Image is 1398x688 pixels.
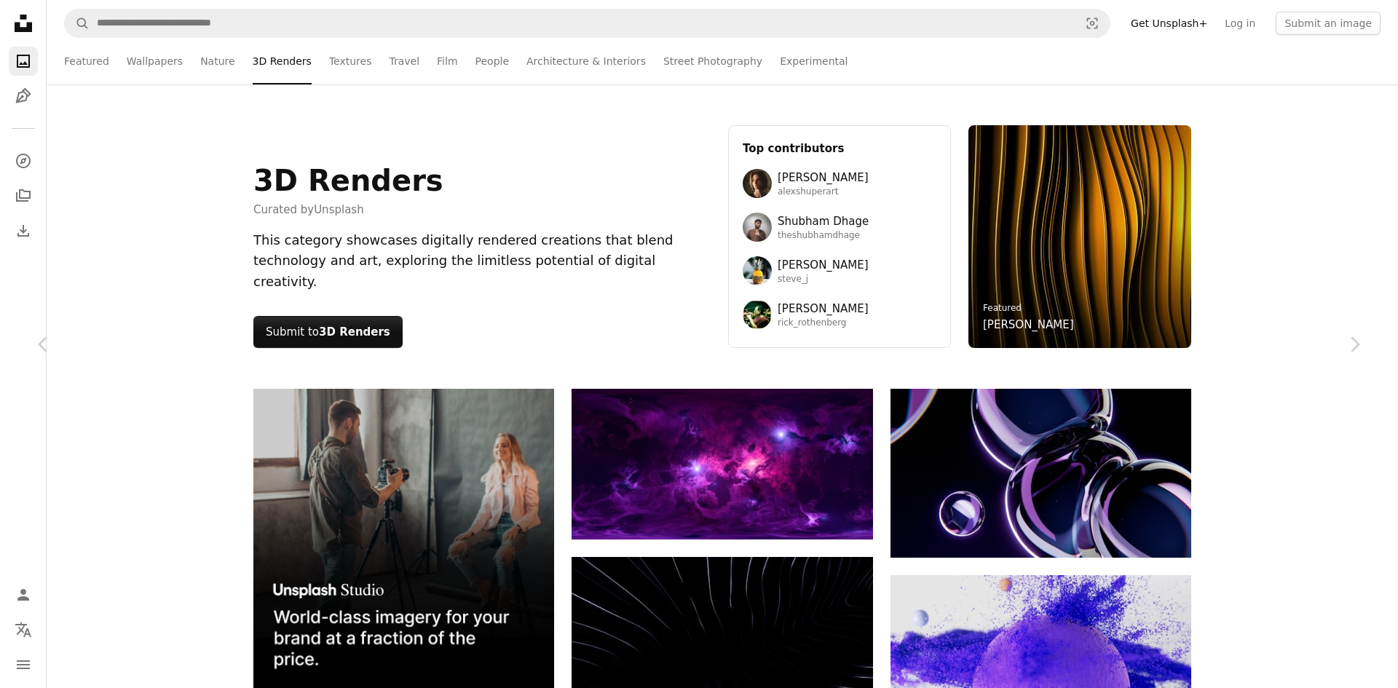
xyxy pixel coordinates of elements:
[743,256,772,285] img: Avatar of user Steve Johnson
[64,9,1110,38] form: Find visuals sitewide
[572,663,872,676] a: Abstract lines in a dark, swirling pattern.
[9,47,38,76] a: Photos
[778,169,869,186] span: [PERSON_NAME]
[778,317,869,329] span: rick_rothenberg
[1075,9,1110,37] button: Visual search
[437,38,457,84] a: Film
[890,467,1191,480] a: Abstract spheres float with a dark, purple hue.
[64,38,109,84] a: Featured
[1216,12,1264,35] a: Log in
[983,303,1022,313] a: Featured
[743,300,772,329] img: Avatar of user Rick Rothenberg
[778,230,869,242] span: theshubhamdhage
[9,216,38,245] a: Download History
[983,316,1074,333] a: [PERSON_NAME]
[329,38,372,84] a: Textures
[780,38,848,84] a: Experimental
[253,230,711,293] div: This category showcases digitally rendered creations that blend technology and art, exploring the...
[663,38,762,84] a: Street Photography
[9,82,38,111] a: Illustrations
[9,146,38,175] a: Explore
[1122,12,1216,35] a: Get Unsplash+
[253,163,443,198] h1: 3D Renders
[319,325,390,339] strong: 3D Renders
[253,201,443,218] span: Curated by
[9,181,38,210] a: Collections
[743,169,936,198] a: Avatar of user Alex Shuper[PERSON_NAME]alexshuperart
[778,274,869,285] span: steve_j
[743,300,936,329] a: Avatar of user Rick Rothenberg[PERSON_NAME]rick_rothenberg
[127,38,183,84] a: Wallpapers
[65,9,90,37] button: Search Unsplash
[9,615,38,644] button: Language
[743,256,936,285] a: Avatar of user Steve Johnson[PERSON_NAME]steve_j
[1311,274,1398,414] a: Next
[778,300,869,317] span: [PERSON_NAME]
[314,203,364,216] a: Unsplash
[389,38,419,84] a: Travel
[743,169,772,198] img: Avatar of user Alex Shuper
[9,580,38,609] a: Log in / Sign up
[253,316,403,348] button: Submit to3D Renders
[778,213,869,230] span: Shubham Dhage
[526,38,646,84] a: Architecture & Interiors
[475,38,510,84] a: People
[743,213,936,242] a: Avatar of user Shubham DhageShubham Dhagetheshubhamdhage
[200,38,234,84] a: Nature
[9,650,38,679] button: Menu
[572,389,872,539] img: Vibrant purple nebula with bright stars and cosmic clouds
[1276,12,1381,35] button: Submit an image
[890,389,1191,558] img: Abstract spheres float with a dark, purple hue.
[778,186,869,198] span: alexshuperart
[778,256,869,274] span: [PERSON_NAME]
[572,457,872,470] a: Vibrant purple nebula with bright stars and cosmic clouds
[743,213,772,242] img: Avatar of user Shubham Dhage
[743,140,936,157] h3: Top contributors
